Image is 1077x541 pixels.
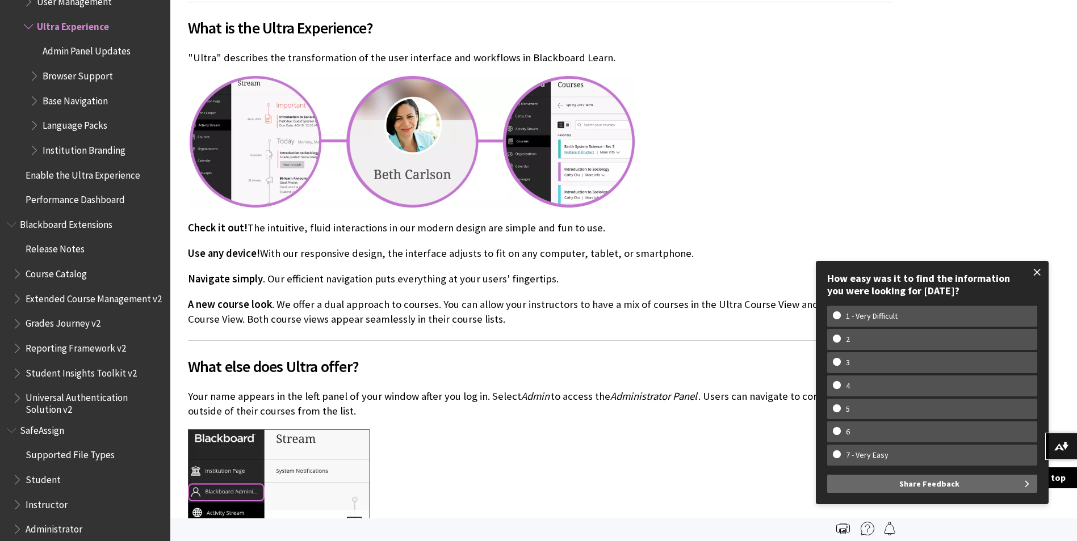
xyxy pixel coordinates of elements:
[883,522,896,535] img: Follow this page
[833,427,863,437] w-span: 6
[833,358,863,367] w-span: 3
[43,91,108,107] span: Base Navigation
[26,166,140,181] span: Enable the Ultra Experience
[20,215,112,230] span: Blackboard Extensions
[26,495,68,510] span: Instructor
[899,475,959,493] span: Share Feedback
[26,264,87,280] span: Course Catalog
[188,221,248,234] span: Check it out!
[26,364,137,379] span: Student Insights Toolkit v2
[188,246,892,261] p: With our responsive design, the interface adjusts to fit on any computer, tablet, or smartphone.
[836,522,850,535] img: Print
[26,190,125,205] span: Performance Dashboard
[37,17,109,32] span: Ultra Experience
[26,388,162,415] span: Universal Authentication Solution v2
[521,390,550,403] span: Admin
[26,240,85,255] span: Release Notes
[833,311,911,321] w-span: 1 - Very Difficult
[26,470,61,485] span: Student
[26,445,115,460] span: Supported File Types
[26,339,126,354] span: Reporting Framework v2
[43,66,113,82] span: Browser Support
[43,116,107,131] span: Language Packs
[188,272,263,285] span: Navigate simply
[833,404,863,414] w-span: 5
[833,450,902,460] w-span: 7 - Very Easy
[188,221,892,235] p: The intuitive, fluid interactions in our modern design are simple and fun to use.
[188,272,892,286] p: . Our efficient navigation puts everything at your users' fingertips.
[610,390,697,403] span: Administrator Panel
[20,421,64,436] span: SafeAssign
[26,519,82,535] span: Administrator
[26,314,100,329] span: Grades Journey v2
[188,50,892,65] p: "Ultra" describes the transformation of the user interface and workflows in Blackboard Learn.
[188,247,260,260] span: Use any device!
[833,335,863,344] w-span: 2
[7,215,164,415] nav: Book outline for Blackboard Extensions
[827,475,1037,493] button: Share Feedback
[188,354,892,378] span: What else does Ultra offer?
[188,389,892,419] p: Your name appears in the left panel of your window after you log in. Select to access the . Users...
[7,421,164,539] nav: Book outline for Blackboard SafeAssign
[43,141,125,156] span: Institution Branding
[188,297,892,327] p: . We offer a dual approach to courses. You can allow your instructors to have a mix of courses in...
[26,289,162,305] span: Extended Course Management v2
[43,42,131,57] span: Admin Panel Updates
[827,272,1037,297] div: How easy was it to find the information you were looking for [DATE]?
[188,298,272,311] span: A new course look
[188,16,892,40] span: What is the Ultra Experience?
[833,381,863,391] w-span: 4
[861,522,874,535] img: More help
